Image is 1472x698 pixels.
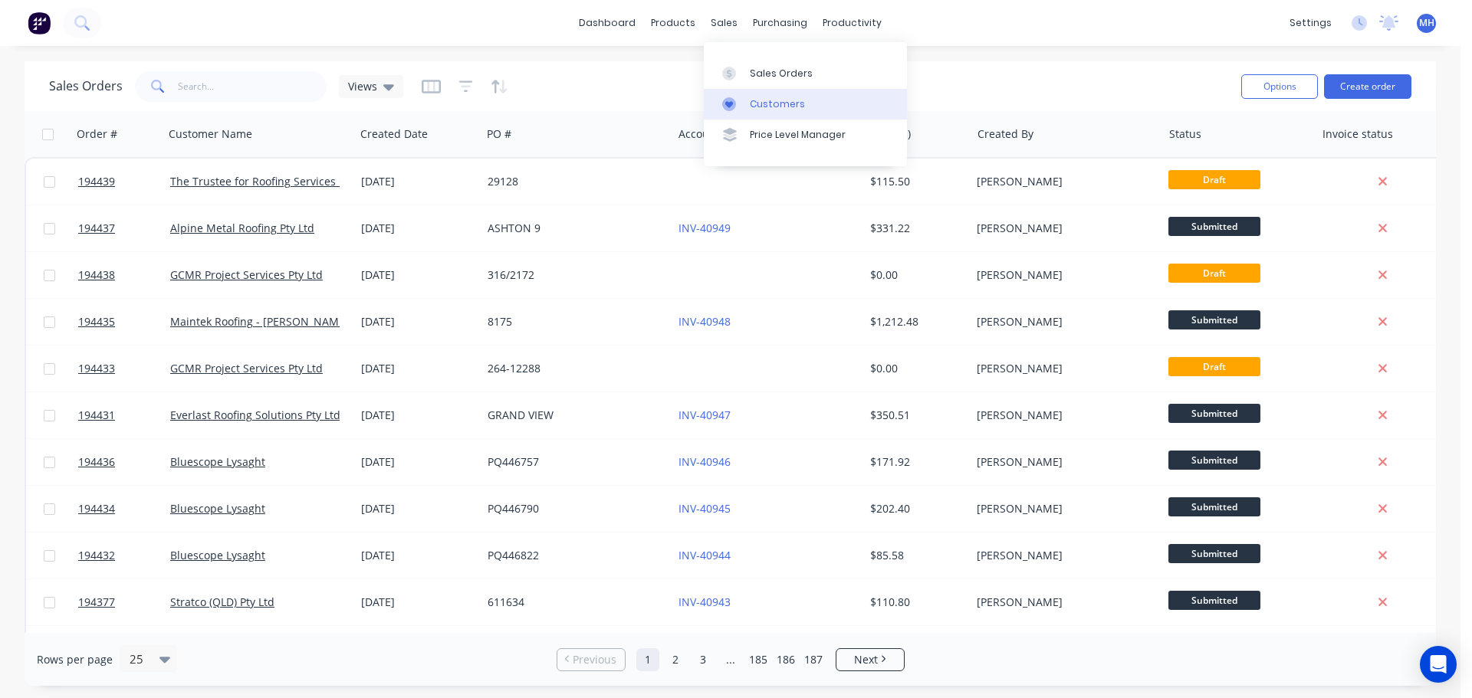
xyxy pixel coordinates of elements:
a: Everlast Roofing Solutions Pty Ltd [170,408,340,422]
span: Draft [1168,170,1260,189]
div: $0.00 [870,361,960,376]
a: INV-40945 [678,501,731,516]
div: Order # [77,126,117,142]
a: Alpine Metal Roofing Pty Ltd [170,221,314,235]
div: Customers [750,97,805,111]
div: PQ446790 [488,501,658,516]
div: 316/2172 [488,267,658,283]
span: 194436 [78,454,115,470]
a: Next page [836,652,904,667]
div: [PERSON_NAME] [977,454,1147,470]
span: Submitted [1168,310,1260,329]
div: 8175 [488,314,658,329]
span: Rows per page [37,652,113,667]
a: 194430 [78,626,170,672]
div: ASHTON 9 [488,221,658,236]
span: Submitted [1168,217,1260,236]
div: [DATE] [361,501,475,516]
a: Page 3 [692,648,715,671]
div: [DATE] [361,314,475,329]
div: Customer Name [169,126,252,142]
a: Customers [704,89,907,120]
div: [PERSON_NAME] [977,595,1147,610]
a: Maintek Roofing - [PERSON_NAME] [170,314,349,329]
div: [PERSON_NAME] [977,221,1147,236]
div: [PERSON_NAME] [977,408,1147,423]
span: 194434 [78,501,115,516]
a: Page 185 [747,648,770,671]
div: 264-12288 [488,361,658,376]
ul: Pagination [550,648,911,671]
div: $0.00 [870,267,960,283]
a: 194432 [78,533,170,578]
span: Draft [1168,357,1260,376]
div: $202.40 [870,501,960,516]
div: Accounting Order # [678,126,780,142]
div: $85.58 [870,548,960,563]
a: INV-40946 [678,454,731,469]
span: Submitted [1168,451,1260,470]
button: Create order [1324,74,1411,99]
a: Sales Orders [704,57,907,88]
div: [DATE] [361,267,475,283]
a: GCMR Project Services Pty Ltd [170,267,323,282]
div: [PERSON_NAME] [977,361,1147,376]
div: Price Level Manager [750,128,846,142]
div: products [643,11,703,34]
input: Search... [178,71,327,102]
span: 194431 [78,408,115,423]
span: MH [1419,16,1434,30]
a: Bluescope Lysaght [170,548,265,562]
div: Open Intercom Messenger [1420,646,1457,683]
div: PQ446757 [488,454,658,470]
div: [DATE] [361,595,475,610]
button: Options [1241,74,1318,99]
a: 194437 [78,205,170,251]
div: Created Date [360,126,428,142]
span: Views [348,78,377,94]
div: [DATE] [361,174,475,189]
div: [PERSON_NAME] [977,548,1147,563]
a: 194434 [78,486,170,532]
a: 194438 [78,252,170,298]
a: 194431 [78,392,170,438]
span: 194432 [78,548,115,563]
a: Stratco (QLD) Pty Ltd [170,595,274,609]
div: $171.92 [870,454,960,470]
div: Sales Orders [750,67,813,80]
div: [DATE] [361,361,475,376]
a: 194377 [78,579,170,625]
a: INV-40949 [678,221,731,235]
div: settings [1282,11,1339,34]
span: Submitted [1168,497,1260,516]
span: 194377 [78,595,115,610]
a: Bluescope Lysaght [170,501,265,516]
a: Page 1 is your current page [636,648,659,671]
a: INV-40943 [678,595,731,609]
div: PO # [487,126,511,142]
a: Bluescope Lysaght [170,454,265,469]
span: Previous [573,652,616,667]
div: sales [703,11,745,34]
span: Draft [1168,264,1260,283]
a: INV-40948 [678,314,731,329]
a: Previous page [557,652,625,667]
img: Factory [28,11,51,34]
div: [PERSON_NAME] [977,314,1147,329]
div: productivity [815,11,889,34]
span: 194439 [78,174,115,189]
span: 194435 [78,314,115,329]
a: 194436 [78,439,170,485]
a: dashboard [571,11,643,34]
div: Status [1169,126,1201,142]
div: purchasing [745,11,815,34]
div: $110.80 [870,595,960,610]
div: [DATE] [361,548,475,563]
div: $331.22 [870,221,960,236]
div: GRAND VIEW [488,408,658,423]
div: 611634 [488,595,658,610]
div: Created By [978,126,1033,142]
span: 194438 [78,267,115,283]
div: $350.51 [870,408,960,423]
div: PQ446822 [488,548,658,563]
